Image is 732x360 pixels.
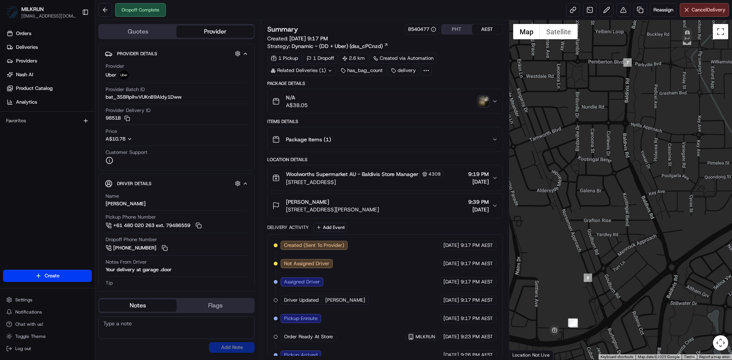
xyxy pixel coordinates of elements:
span: 4308 [429,171,441,177]
span: Created (Sent To Provider) [284,242,344,249]
span: Log out [15,346,31,352]
span: Notifications [15,309,42,315]
span: MILKRUN [416,334,435,340]
div: Delivery Activity [267,224,309,230]
img: Google [511,350,536,360]
span: A$10.78 [106,136,125,142]
button: Settings [3,294,92,305]
span: [STREET_ADDRESS][PERSON_NAME] [286,206,379,213]
div: 2.6 km [339,53,368,64]
div: 7 [623,58,632,67]
span: 9:23 PM AEST [461,333,493,340]
span: Created: [267,35,328,42]
button: Notifications [3,307,92,317]
button: Woolworths Supermarket AU - Baldivis Store Manager4308[STREET_ADDRESS]9:19 PM[DATE] [268,165,502,190]
button: MILKRUN [21,5,44,13]
button: Toggle Theme [3,331,92,342]
span: Toggle Theme [15,333,46,339]
span: Assigned Driver [284,278,320,285]
span: 9:17 PM AEST [461,297,493,304]
div: has_bag_count [337,65,386,76]
span: Provider [106,63,124,70]
span: Customer Support [106,149,148,156]
button: Driver Details [105,177,248,190]
span: [DATE] [443,278,459,285]
span: Pickup Enroute [284,315,318,322]
div: Package Details [267,80,502,86]
span: Cancel Delivery [692,6,726,13]
a: Terms (opens in new tab) [684,355,695,359]
button: [PERSON_NAME][STREET_ADDRESS][PERSON_NAME]9:39 PM[DATE] [268,194,502,218]
span: [DATE] [443,297,459,304]
button: Chat with us! [3,319,92,330]
span: [STREET_ADDRESS] [286,178,443,186]
div: 3 [570,319,578,328]
span: 9:19 PM [468,170,489,178]
span: 9:26 PM AEST [461,352,493,358]
span: Provider Batch ID [106,86,145,93]
button: N/AA$38.05photo_proof_of_delivery image [268,89,502,114]
button: 9851B [106,115,130,122]
span: [PERSON_NAME] [325,297,365,304]
button: [EMAIL_ADDRESS][DOMAIN_NAME] [21,13,76,19]
div: Your delivery at garage .door [106,266,172,273]
button: CancelDelivery [680,3,729,17]
span: [DATE] [443,333,459,340]
a: Dynamic - (DD + Uber) (dss_cPCnzd) [292,42,388,50]
button: Quotes [99,26,177,38]
a: [PHONE_NUMBER] [106,244,169,252]
a: Providers [3,55,95,67]
img: uber-new-logo.jpeg [119,70,128,80]
span: [PERSON_NAME] [286,198,329,206]
button: Reassign [650,3,677,17]
a: Created via Automation [370,53,437,64]
span: Product Catalog [16,85,53,92]
button: Add Event [313,223,347,232]
button: Create [3,270,92,282]
div: Location Not Live [509,350,553,360]
button: Notes [99,299,177,312]
div: Related Deliveries (1) [267,65,336,76]
span: Pickup Arrived [284,352,318,358]
a: Analytics [3,96,95,108]
div: 2 [568,318,576,327]
span: [DATE] [443,315,459,322]
div: Items Details [267,118,502,125]
span: [DATE] [443,260,459,267]
a: Nash AI [3,69,95,81]
span: 9:17 PM AEST [461,315,493,322]
span: Package Items ( 1 ) [286,136,331,143]
span: Nash AI [16,71,33,78]
button: 8540477 [408,26,436,33]
div: 6 [584,274,592,282]
div: 1 Pickup [267,53,302,64]
button: Flags [177,299,254,312]
span: Provider Details [117,51,157,57]
div: Location Details [267,157,502,163]
span: bat_3S8RpihvVUKnB9AIdy1Dww [106,94,181,101]
button: AEST [472,24,502,34]
span: Chat with us! [15,321,43,327]
button: PHT [441,24,472,34]
button: +61 480 020 263 ext. 79486559 [106,221,203,230]
span: Reassign [653,6,673,13]
button: Package Items (1) [268,127,502,152]
span: Notes From Driver [106,259,147,266]
a: Orders [3,27,95,40]
span: Dynamic - (DD + Uber) (dss_cPCnzd) [292,42,383,50]
img: photo_proof_of_delivery image [478,96,489,107]
a: Deliveries [3,41,95,53]
span: N/A [286,94,308,101]
span: Settings [15,297,32,303]
button: A$10.78 [106,136,173,142]
span: Order Ready At Store [284,333,333,340]
span: Deliveries [16,44,38,51]
span: [DATE] 9:17 PM [289,35,328,42]
span: [PHONE_NUMBER] [113,245,156,251]
button: Show satellite imagery [540,24,578,39]
span: Not Assigned Driver [284,260,329,267]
